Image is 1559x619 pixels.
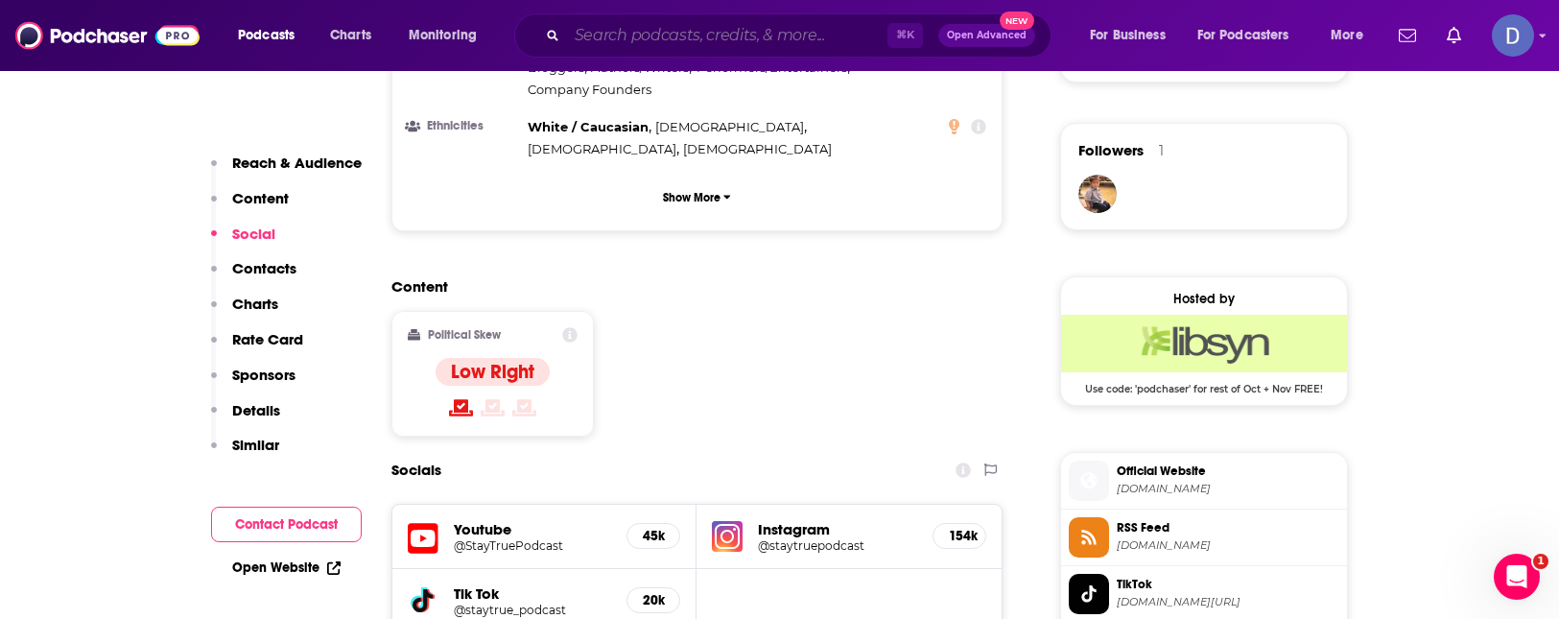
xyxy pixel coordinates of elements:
[532,13,1070,58] div: Search podcasts, credits, & more...
[528,82,651,97] span: Company Founders
[528,60,584,75] span: Bloggers
[1117,463,1339,480] span: Official Website
[211,295,278,330] button: Charts
[232,330,303,348] p: Rate Card
[1533,554,1548,569] span: 1
[1117,595,1339,609] span: tiktok.com/@staytrue_podcast
[15,17,200,54] img: Podchaser - Follow, Share and Rate Podcasts
[454,584,612,603] h5: Tik Tok
[395,20,502,51] button: open menu
[1492,14,1534,57] button: Show profile menu
[683,141,832,156] span: [DEMOGRAPHIC_DATA]
[643,592,664,608] h5: 20k
[758,538,917,553] a: @staytruepodcast
[211,436,279,471] button: Similar
[232,366,295,384] p: Sponsors
[1439,19,1469,52] a: Show notifications dropdown
[1061,315,1347,372] img: Libsyn Deal: Use code: 'podchaser' for rest of Oct + Nov FREE!
[428,328,501,342] h2: Political Skew
[655,116,807,138] span: ,
[528,116,651,138] span: ,
[697,60,847,75] span: Performers/Entertainers
[211,259,296,295] button: Contacts
[211,330,303,366] button: Rate Card
[949,528,970,544] h5: 154k
[1317,20,1387,51] button: open menu
[232,154,362,172] p: Reach & Audience
[232,436,279,454] p: Similar
[1061,372,1347,395] span: Use code: 'podchaser' for rest of Oct + Nov FREE!
[238,22,295,49] span: Podcasts
[318,20,383,51] a: Charts
[330,22,371,49] span: Charts
[408,179,987,215] button: Show More
[1078,175,1117,213] img: cjkla6019
[1494,554,1540,600] iframe: Intercom live chat
[1492,14,1534,57] span: Logged in as dianawurster
[1069,461,1339,501] a: Official Website[DOMAIN_NAME]
[528,119,649,134] span: White / Caucasian
[1197,22,1289,49] span: For Podcasters
[211,154,362,189] button: Reach & Audience
[232,189,289,207] p: Content
[1061,315,1347,393] a: Libsyn Deal: Use code: 'podchaser' for rest of Oct + Nov FREE!
[591,60,689,75] span: Authors/Writers
[655,119,804,134] span: [DEMOGRAPHIC_DATA]
[232,225,275,243] p: Social
[1492,14,1534,57] img: User Profile
[712,521,743,552] img: iconImage
[1069,574,1339,614] a: TikTok[DOMAIN_NAME][URL]
[1069,517,1339,558] a: RSS Feed[DOMAIN_NAME]
[211,225,275,260] button: Social
[947,31,1027,40] span: Open Advanced
[643,528,664,544] h5: 45k
[454,538,612,553] a: @StayTruePodcast
[887,23,923,48] span: ⌘ K
[1090,22,1166,49] span: For Business
[1061,291,1347,307] div: Hosted by
[454,520,612,538] h5: Youtube
[232,401,280,419] p: Details
[454,603,612,617] a: @staytrue_podcast
[232,559,341,576] a: Open Website
[1076,20,1190,51] button: open menu
[528,141,676,156] span: [DEMOGRAPHIC_DATA]
[663,191,720,204] p: Show More
[224,20,319,51] button: open menu
[758,520,917,538] h5: Instagram
[391,452,441,488] h2: Socials
[232,295,278,313] p: Charts
[567,20,887,51] input: Search podcasts, credits, & more...
[232,259,296,277] p: Contacts
[1117,519,1339,536] span: RSS Feed
[408,120,520,132] h3: Ethnicities
[451,360,534,384] h4: Low Right
[211,507,362,542] button: Contact Podcast
[1331,22,1363,49] span: More
[391,277,988,296] h2: Content
[1078,141,1144,159] span: Followers
[1117,538,1339,553] span: feeds.libsyn.com
[938,24,1035,47] button: Open AdvancedNew
[1000,12,1034,30] span: New
[1117,576,1339,593] span: TikTok
[1117,482,1339,496] span: sites.libsyn.com
[211,189,289,225] button: Content
[1391,19,1424,52] a: Show notifications dropdown
[528,138,679,160] span: ,
[211,401,280,437] button: Details
[409,22,477,49] span: Monitoring
[211,366,295,401] button: Sponsors
[1185,20,1317,51] button: open menu
[1159,142,1164,159] div: 1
